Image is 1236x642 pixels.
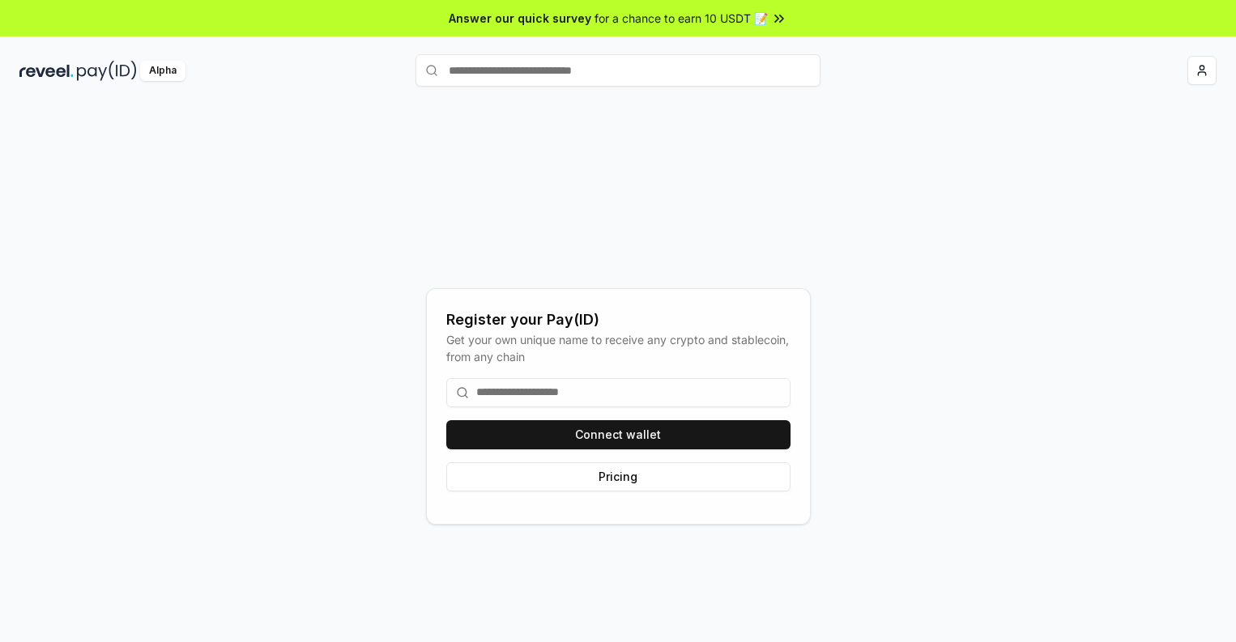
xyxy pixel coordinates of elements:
button: Pricing [446,462,791,491]
img: reveel_dark [19,61,74,81]
div: Get your own unique name to receive any crypto and stablecoin, from any chain [446,331,791,365]
span: Answer our quick survey [449,10,591,27]
img: pay_id [77,61,137,81]
div: Register your Pay(ID) [446,308,791,331]
span: for a chance to earn 10 USDT 📝 [595,10,768,27]
button: Connect wallet [446,420,791,449]
div: Alpha [140,61,185,81]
